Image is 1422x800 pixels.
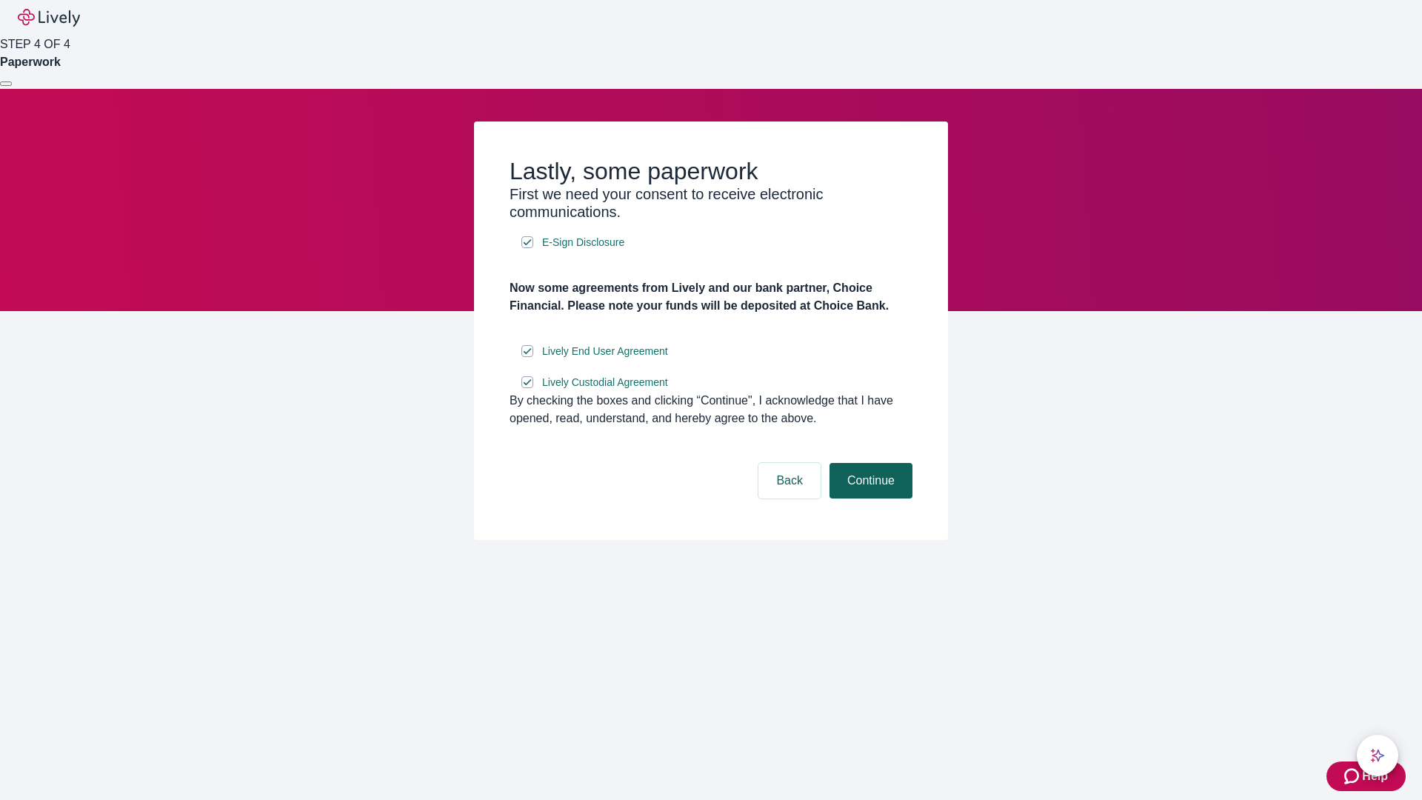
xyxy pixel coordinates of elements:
[1344,767,1362,785] svg: Zendesk support icon
[539,373,671,392] a: e-sign disclosure document
[542,235,624,250] span: E-Sign Disclosure
[1357,735,1398,776] button: chat
[510,279,912,315] h4: Now some agreements from Lively and our bank partner, Choice Financial. Please note your funds wi...
[829,463,912,499] button: Continue
[1362,767,1388,785] span: Help
[758,463,821,499] button: Back
[510,157,912,185] h2: Lastly, some paperwork
[539,233,627,252] a: e-sign disclosure document
[542,344,668,359] span: Lively End User Agreement
[539,342,671,361] a: e-sign disclosure document
[1326,761,1406,791] button: Zendesk support iconHelp
[1370,748,1385,763] svg: Lively AI Assistant
[18,9,80,27] img: Lively
[542,375,668,390] span: Lively Custodial Agreement
[510,185,912,221] h3: First we need your consent to receive electronic communications.
[510,392,912,427] div: By checking the boxes and clicking “Continue", I acknowledge that I have opened, read, understand...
